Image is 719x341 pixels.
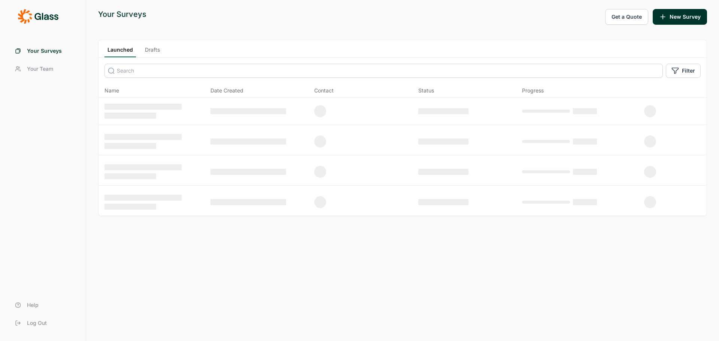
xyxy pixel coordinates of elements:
a: Launched [104,46,136,57]
div: Progress [522,87,544,94]
div: Contact [314,87,334,94]
button: Get a Quote [605,9,648,25]
span: Help [27,301,39,309]
button: New Survey [653,9,707,25]
div: Your Surveys [98,9,146,19]
span: Your Team [27,65,53,73]
span: Date Created [210,87,243,94]
span: Name [104,87,119,94]
a: Drafts [142,46,163,57]
button: Filter [666,64,701,78]
span: Filter [682,67,695,74]
span: Log Out [27,319,47,327]
input: Search [104,64,663,78]
span: Your Surveys [27,47,62,55]
div: Status [418,87,434,94]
